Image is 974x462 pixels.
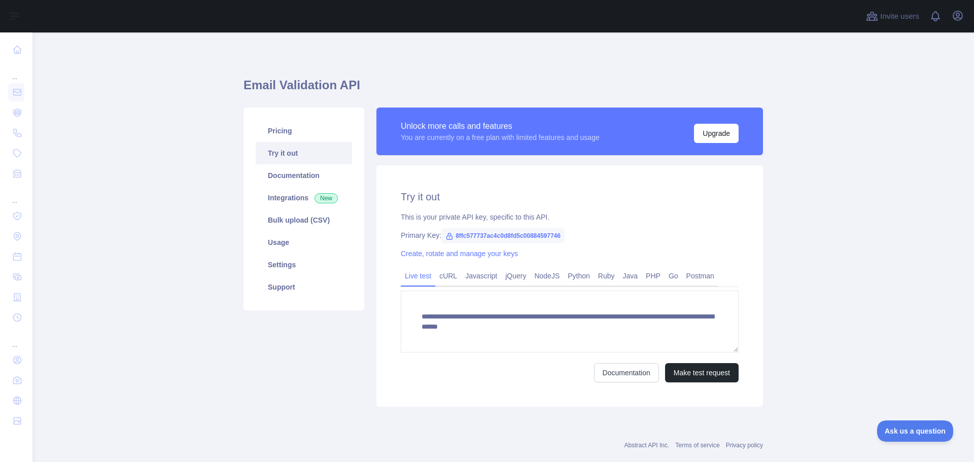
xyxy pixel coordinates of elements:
[401,250,518,258] a: Create, rotate and manage your keys
[665,363,739,382] button: Make test request
[256,187,352,209] a: Integrations New
[401,120,600,132] div: Unlock more calls and features
[501,268,530,284] a: jQuery
[401,190,739,204] h2: Try it out
[256,231,352,254] a: Usage
[461,268,501,284] a: Javascript
[594,363,659,382] a: Documentation
[401,132,600,143] div: You are currently on a free plan with limited features and usage
[530,268,564,284] a: NodeJS
[864,8,921,24] button: Invite users
[401,230,739,240] div: Primary Key:
[441,228,565,243] span: 8ffc577737ac4c0d8fd5c00884597746
[256,209,352,231] a: Bulk upload (CSV)
[877,420,954,442] iframe: Toggle Customer Support
[726,442,763,449] a: Privacy policy
[665,268,682,284] a: Go
[256,254,352,276] a: Settings
[594,268,619,284] a: Ruby
[8,61,24,81] div: ...
[8,329,24,349] div: ...
[243,77,763,101] h1: Email Validation API
[315,193,338,203] span: New
[682,268,718,284] a: Postman
[8,185,24,205] div: ...
[642,268,665,284] a: PHP
[401,212,739,222] div: This is your private API key, specific to this API.
[256,164,352,187] a: Documentation
[880,11,919,22] span: Invite users
[619,268,642,284] a: Java
[564,268,594,284] a: Python
[624,442,670,449] a: Abstract API Inc.
[694,124,739,143] button: Upgrade
[256,120,352,142] a: Pricing
[675,442,719,449] a: Terms of service
[256,142,352,164] a: Try it out
[401,268,435,284] a: Live test
[256,276,352,298] a: Support
[435,268,461,284] a: cURL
